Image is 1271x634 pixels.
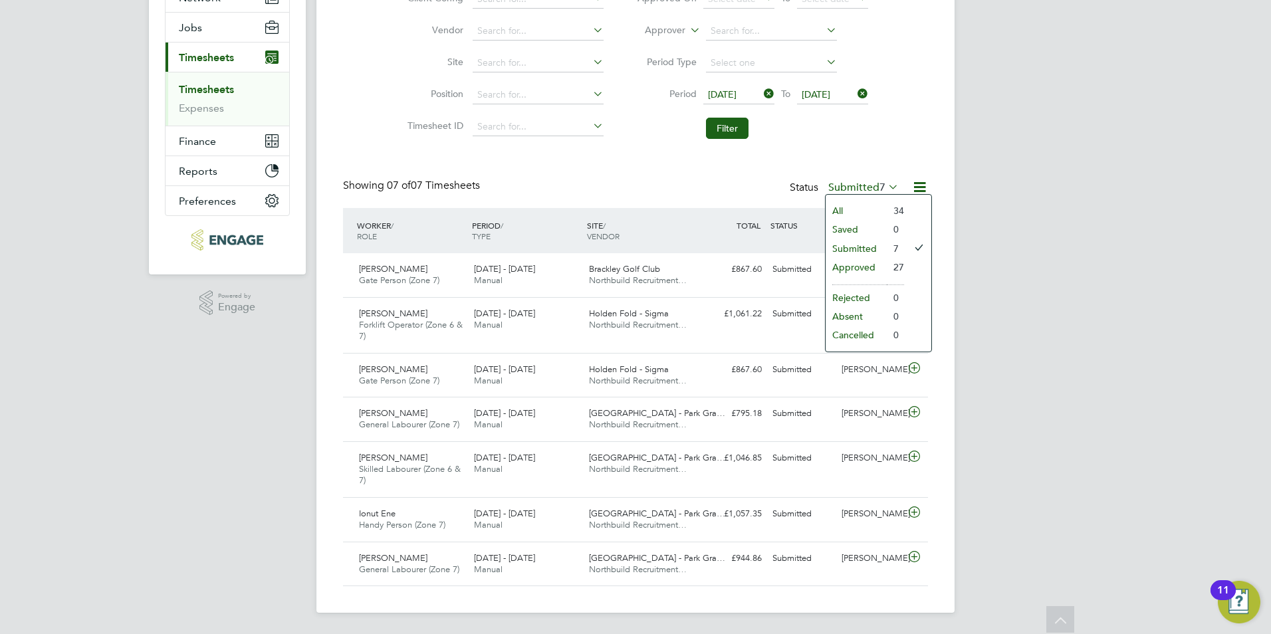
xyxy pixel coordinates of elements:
[474,552,535,564] span: [DATE] - [DATE]
[474,452,535,463] span: [DATE] - [DATE]
[706,22,837,41] input: Search for...
[802,88,830,100] span: [DATE]
[343,179,483,193] div: Showing
[737,220,760,231] span: TOTAL
[166,43,289,72] button: Timesheets
[387,179,411,192] span: 07 of
[357,231,377,241] span: ROLE
[199,290,256,316] a: Powered byEngage
[826,201,887,220] li: All
[179,135,216,148] span: Finance
[179,51,234,64] span: Timesheets
[474,319,503,330] span: Manual
[166,72,289,126] div: Timesheets
[359,564,459,575] span: General Labourer (Zone 7)
[826,307,887,326] li: Absent
[698,503,767,525] div: £1,057.35
[404,120,463,132] label: Timesheet ID
[826,326,887,344] li: Cancelled
[391,220,394,231] span: /
[474,508,535,519] span: [DATE] - [DATE]
[179,195,236,207] span: Preferences
[218,290,255,302] span: Powered by
[179,21,202,34] span: Jobs
[165,229,290,251] a: Go to home page
[637,88,697,100] label: Period
[179,102,224,114] a: Expenses
[637,56,697,68] label: Period Type
[166,13,289,42] button: Jobs
[767,213,836,237] div: STATUS
[359,375,439,386] span: Gate Person (Zone 7)
[836,548,905,570] div: [PERSON_NAME]
[387,179,480,192] span: 07 Timesheets
[790,179,901,197] div: Status
[887,307,904,326] li: 0
[584,213,699,248] div: SITE
[626,24,685,37] label: Approver
[826,258,887,276] li: Approved
[359,508,396,519] span: Ionut Ene
[698,359,767,381] div: £867.60
[359,452,427,463] span: [PERSON_NAME]
[359,308,427,319] span: [PERSON_NAME]
[359,319,463,342] span: Forklift Operator (Zone 6 & 7)
[469,213,584,248] div: PERIOD
[473,22,604,41] input: Search for...
[474,419,503,430] span: Manual
[474,519,503,530] span: Manual
[359,519,445,530] span: Handy Person (Zone 7)
[589,375,687,386] span: Northbuild Recruitment…
[474,364,535,375] span: [DATE] - [DATE]
[166,126,289,156] button: Finance
[359,463,461,486] span: Skilled Labourer (Zone 6 & 7)
[708,88,737,100] span: [DATE]
[767,548,836,570] div: Submitted
[767,259,836,280] div: Submitted
[474,308,535,319] span: [DATE] - [DATE]
[587,231,620,241] span: VENDOR
[767,503,836,525] div: Submitted
[166,186,289,215] button: Preferences
[767,447,836,469] div: Submitted
[767,359,836,381] div: Submitted
[589,407,725,419] span: [GEOGRAPHIC_DATA] - Park Gra…
[474,263,535,274] span: [DATE] - [DATE]
[589,308,669,319] span: Holden Fold - Sigma
[698,548,767,570] div: £944.86
[836,359,905,381] div: [PERSON_NAME]
[474,274,503,286] span: Manual
[706,54,837,72] input: Select one
[698,447,767,469] div: £1,046.85
[474,407,535,419] span: [DATE] - [DATE]
[836,503,905,525] div: [PERSON_NAME]
[698,259,767,280] div: £867.60
[589,319,687,330] span: Northbuild Recruitment…
[887,201,904,220] li: 34
[359,274,439,286] span: Gate Person (Zone 7)
[589,364,669,375] span: Holden Fold - Sigma
[179,83,234,96] a: Timesheets
[359,552,427,564] span: [PERSON_NAME]
[474,564,503,575] span: Manual
[767,403,836,425] div: Submitted
[879,181,885,194] span: 7
[887,288,904,307] li: 0
[359,263,427,274] span: [PERSON_NAME]
[887,326,904,344] li: 0
[473,118,604,136] input: Search for...
[887,220,904,239] li: 0
[836,447,905,469] div: [PERSON_NAME]
[589,463,687,475] span: Northbuild Recruitment…
[472,231,491,241] span: TYPE
[191,229,263,251] img: northbuildrecruit-logo-retina.png
[404,56,463,68] label: Site
[698,403,767,425] div: £795.18
[473,54,604,72] input: Search for...
[589,419,687,430] span: Northbuild Recruitment…
[179,165,217,177] span: Reports
[826,220,887,239] li: Saved
[698,303,767,325] div: £1,061.22
[603,220,606,231] span: /
[828,181,899,194] label: Submitted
